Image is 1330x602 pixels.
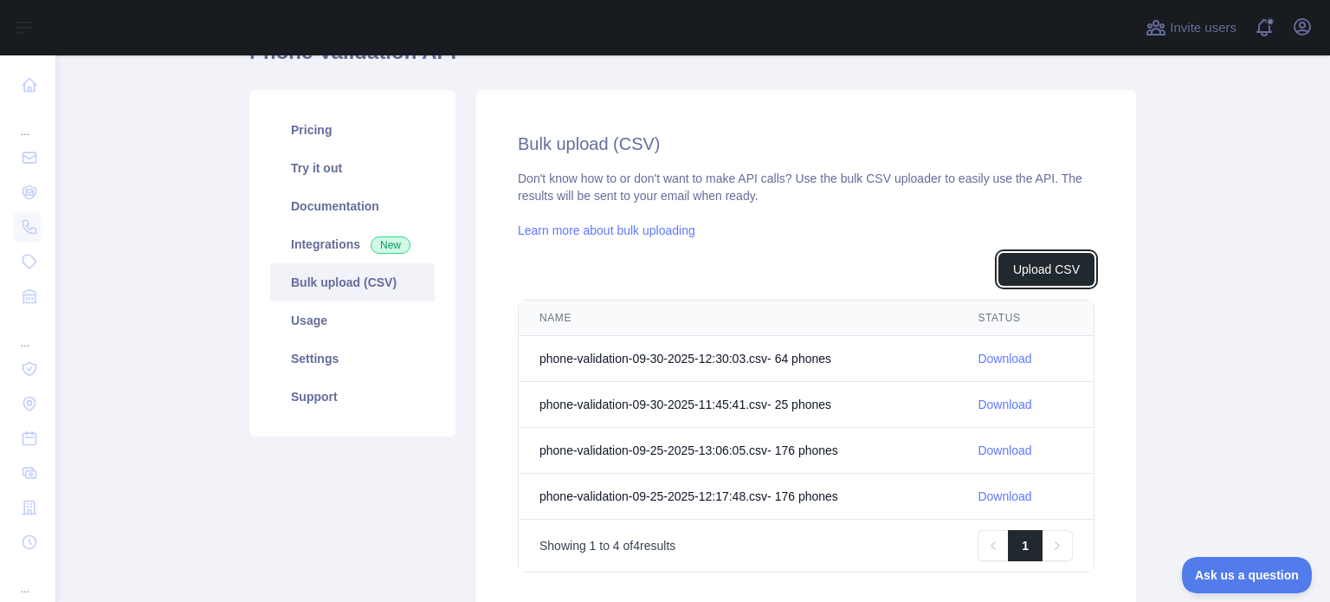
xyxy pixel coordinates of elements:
[539,537,675,554] p: Showing to of results
[1170,18,1236,38] span: Invite users
[270,301,435,340] a: Usage
[270,187,435,225] a: Documentation
[978,352,1031,366] a: Download
[371,236,410,254] span: New
[998,253,1094,286] button: Upload CSV
[978,398,1031,411] a: Download
[519,474,957,520] td: phone-validation-09-25-2025-12:17:48.csv - 176 phone s
[978,489,1031,503] a: Download
[270,340,435,378] a: Settings
[613,539,620,553] span: 4
[519,336,957,382] td: phone-validation-09-30-2025-12:30:03.csv - 64 phone s
[270,111,435,149] a: Pricing
[14,315,42,350] div: ...
[270,263,435,301] a: Bulk upload (CSV)
[978,443,1031,457] a: Download
[14,104,42,139] div: ...
[249,38,1136,80] h1: Phone Validation API
[14,561,42,596] div: ...
[957,301,1094,336] th: STATUS
[519,428,957,474] td: phone-validation-09-25-2025-13:06:05.csv - 176 phone s
[519,382,957,428] td: phone-validation-09-30-2025-11:45:41.csv - 25 phone s
[518,170,1094,573] div: Don't know how to or don't want to make API calls? Use the bulk CSV uploader to easily use the AP...
[270,378,435,416] a: Support
[633,539,640,553] span: 4
[978,530,1073,561] nav: Pagination
[518,132,1094,156] h2: Bulk upload (CSV)
[270,225,435,263] a: Integrations New
[270,149,435,187] a: Try it out
[519,301,957,336] th: NAME
[1142,14,1240,42] button: Invite users
[1008,530,1043,561] a: 1
[590,539,597,553] span: 1
[1182,557,1313,593] iframe: Toggle Customer Support
[518,223,695,237] a: Learn more about bulk uploading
